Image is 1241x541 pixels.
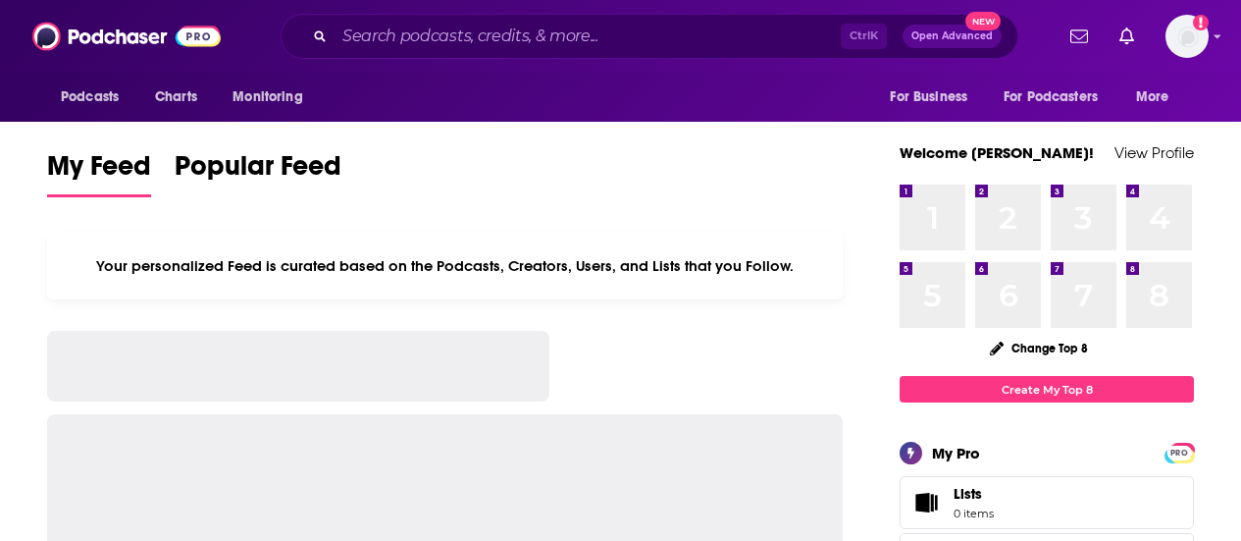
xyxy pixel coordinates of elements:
span: Lists [954,485,982,503]
span: Lists [906,489,946,516]
button: Show profile menu [1165,15,1209,58]
a: Create My Top 8 [900,376,1194,403]
span: Podcasts [61,83,119,111]
a: Show notifications dropdown [1112,20,1142,53]
svg: Add a profile image [1193,15,1209,30]
a: PRO [1167,445,1191,460]
a: Lists [900,476,1194,529]
span: Charts [155,83,197,111]
span: PRO [1167,446,1191,460]
button: open menu [991,79,1126,116]
a: Charts [142,79,209,116]
span: Ctrl K [841,24,887,49]
span: Monitoring [233,83,302,111]
div: Search podcasts, credits, & more... [281,14,1018,59]
span: More [1136,83,1169,111]
input: Search podcasts, credits, & more... [335,21,841,52]
span: Open Advanced [911,31,993,41]
span: Logged in as ahusic2015 [1165,15,1209,58]
button: open menu [1122,79,1194,116]
span: My Feed [47,149,151,194]
div: My Pro [932,444,980,462]
img: Podchaser - Follow, Share and Rate Podcasts [32,18,221,55]
a: Show notifications dropdown [1062,20,1096,53]
button: open menu [219,79,328,116]
span: Lists [954,485,994,503]
button: Change Top 8 [978,336,1100,360]
span: For Business [890,83,967,111]
button: open menu [47,79,144,116]
a: Welcome [PERSON_NAME]! [900,143,1094,162]
a: View Profile [1114,143,1194,162]
span: Popular Feed [175,149,341,194]
a: Popular Feed [175,149,341,197]
img: User Profile [1165,15,1209,58]
a: My Feed [47,149,151,197]
span: New [965,12,1001,30]
span: For Podcasters [1004,83,1098,111]
button: Open AdvancedNew [903,25,1002,48]
button: open menu [876,79,992,116]
div: Your personalized Feed is curated based on the Podcasts, Creators, Users, and Lists that you Follow. [47,233,843,299]
span: 0 items [954,507,994,520]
